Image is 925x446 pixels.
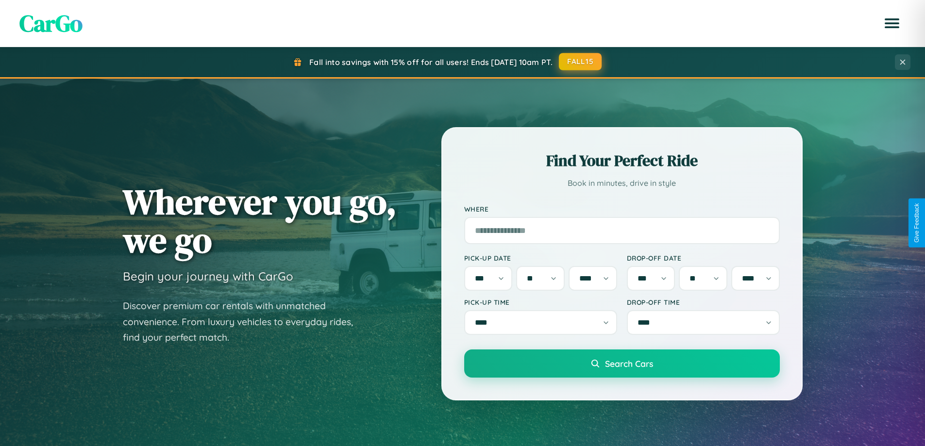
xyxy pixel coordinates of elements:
[464,176,780,190] p: Book in minutes, drive in style
[559,53,602,70] button: FALL15
[464,205,780,213] label: Where
[309,57,553,67] span: Fall into savings with 15% off for all users! Ends [DATE] 10am PT.
[19,7,83,39] span: CarGo
[464,349,780,378] button: Search Cars
[605,358,653,369] span: Search Cars
[464,150,780,171] h2: Find Your Perfect Ride
[627,298,780,306] label: Drop-off Time
[464,298,617,306] label: Pick-up Time
[123,269,293,283] h3: Begin your journey with CarGo
[123,182,397,259] h1: Wherever you go, we go
[627,254,780,262] label: Drop-off Date
[123,298,366,346] p: Discover premium car rentals with unmatched convenience. From luxury vehicles to everyday rides, ...
[878,10,906,37] button: Open menu
[913,203,920,243] div: Give Feedback
[464,254,617,262] label: Pick-up Date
